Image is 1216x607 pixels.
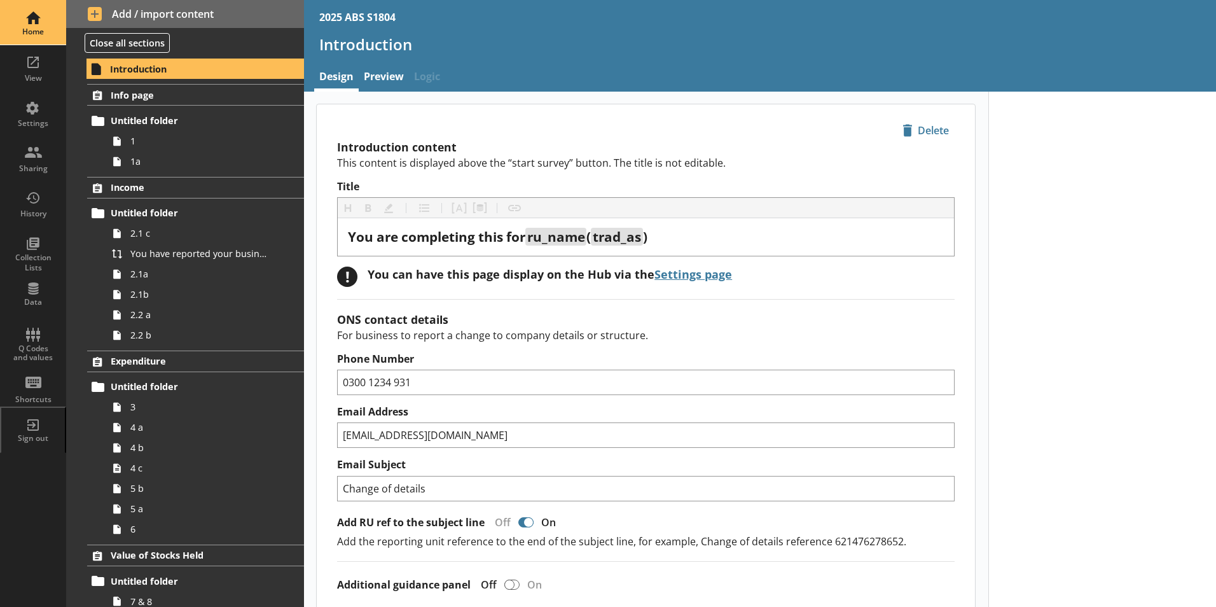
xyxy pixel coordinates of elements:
span: Info page [111,89,266,101]
span: 3 [130,401,272,413]
label: Title [337,180,955,193]
span: ru_name [527,228,585,246]
div: Home [11,27,55,37]
div: Settings [11,118,55,129]
a: 1a [107,151,304,172]
a: 2.2 b [107,325,304,345]
span: Value of Stocks Held [111,549,266,561]
span: 6 [130,523,272,535]
label: Add RU ref to the subject line [337,516,485,529]
h1: Introduction [319,34,1201,54]
a: You have reported your business's total turnover for the period [From] to [To] to be [Total turno... [107,244,304,264]
span: Untitled folder [111,115,266,127]
a: Untitled folder [87,377,304,397]
p: This content is displayed above the “start survey” button. The title is not editable. [337,156,955,170]
a: 3 [107,397,304,417]
a: Value of Stocks Held [87,545,304,566]
span: 2.1b [130,288,272,300]
a: 4 b [107,438,304,458]
div: Collection Lists [11,253,55,272]
span: Untitled folder [111,207,266,219]
div: Sign out [11,433,55,443]
span: 1 [130,135,272,147]
div: Off [485,515,516,529]
label: Phone Number [337,352,955,366]
span: Expenditure [111,355,266,367]
p: For business to report a change to company details or structure. [337,328,955,342]
label: Email Subject [337,458,955,471]
div: 2025 ABS S1804 [319,10,396,24]
a: 6 [107,519,304,540]
a: Info page [87,84,304,106]
span: 2.2 a [130,309,272,321]
span: Add / import content [88,7,283,21]
span: 2.2 b [130,329,272,341]
span: Untitled folder [111,380,266,393]
span: Logic [409,64,445,92]
div: History [11,209,55,219]
a: Settings page [654,267,732,282]
button: Close all sections [85,33,170,53]
li: Untitled folder2.1 cYou have reported your business's total turnover for the period [From] to [To... [93,203,304,345]
h2: ONS contact details [337,312,955,327]
span: 2.1 c [130,227,272,239]
li: Untitled folder11a [93,111,304,172]
a: Preview [359,64,409,92]
li: ExpenditureUntitled folder34 a4 b4 c5 b5 a6 [66,351,304,540]
span: Introduction [110,63,266,75]
span: 4 a [130,421,272,433]
div: You can have this page display on the Hub via the [368,267,732,282]
span: 4 b [130,442,272,454]
span: 2.1a [130,268,272,280]
div: Title [348,228,944,246]
div: Q Codes and values [11,344,55,363]
div: On [522,578,552,592]
button: Delete [897,120,955,141]
span: ( [586,228,591,246]
a: Untitled folder [87,571,304,591]
div: Off [471,578,502,592]
div: Data [11,297,55,307]
h2: Introduction content [337,139,955,155]
a: 4 a [107,417,304,438]
div: On [536,515,566,529]
span: You have reported your business's total turnover for the period [From] to [To] to be [Total turno... [130,248,272,260]
span: Untitled folder [111,575,266,587]
span: Delete [897,120,954,141]
a: 2.2 a [107,305,304,325]
span: 1a [130,155,272,167]
span: You are completing this for [348,228,525,246]
li: Info pageUntitled folder11a [66,84,304,171]
a: Untitled folder [87,111,304,131]
a: Design [314,64,359,92]
a: Income [87,177,304,199]
span: Income [111,181,266,193]
a: 2.1 c [107,223,304,244]
label: Email Address [337,405,955,419]
span: 5 b [130,482,272,494]
a: 4 c [107,458,304,478]
span: 5 a [130,503,272,515]
a: Untitled folder [87,203,304,223]
label: Additional guidance panel [337,578,471,592]
span: ) [643,228,647,246]
a: Expenditure [87,351,304,372]
span: 4 c [130,462,272,474]
div: Shortcuts [11,394,55,405]
div: View [11,73,55,83]
span: trad_as [593,228,641,246]
a: Introduction [86,59,304,79]
a: 5 a [107,499,304,519]
li: Untitled folder34 a4 b4 c5 b5 a6 [93,377,304,540]
a: 1 [107,131,304,151]
li: IncomeUntitled folder2.1 cYou have reported your business's total turnover for the period [From] ... [66,177,304,345]
a: 5 b [107,478,304,499]
div: Sharing [11,164,55,174]
p: Add the reporting unit reference to the end of the subject line, for example, Change of details r... [337,534,955,548]
div: ! [337,267,357,287]
a: 2.1a [107,264,304,284]
a: 2.1b [107,284,304,305]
